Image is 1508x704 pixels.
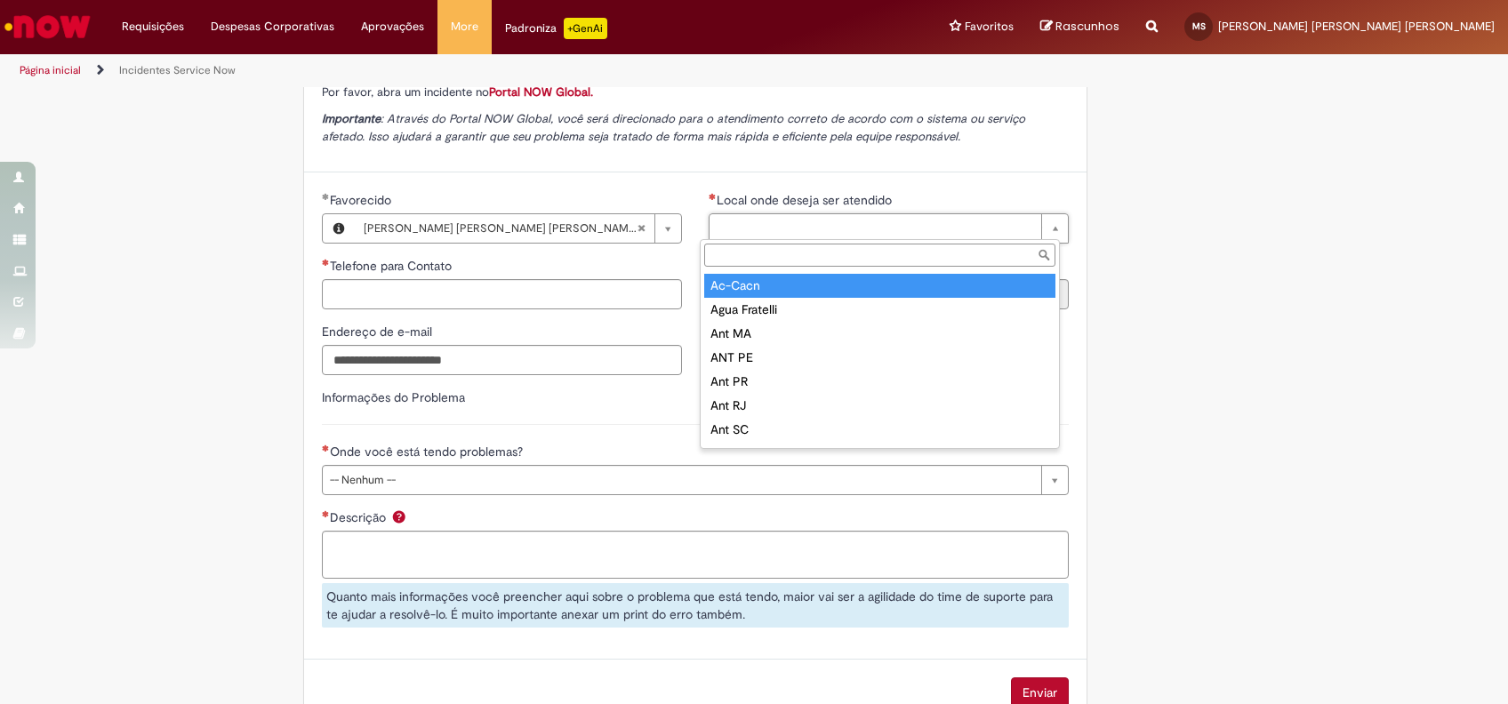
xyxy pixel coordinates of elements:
[701,270,1059,448] ul: Local onde deseja ser atendido
[704,322,1055,346] div: Ant MA
[704,274,1055,298] div: Ac-Cacn
[704,442,1055,466] div: Antigo CDD Mooca
[704,394,1055,418] div: Ant RJ
[704,298,1055,322] div: Agua Fratelli
[704,346,1055,370] div: ANT PE
[704,418,1055,442] div: Ant SC
[704,370,1055,394] div: Ant PR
